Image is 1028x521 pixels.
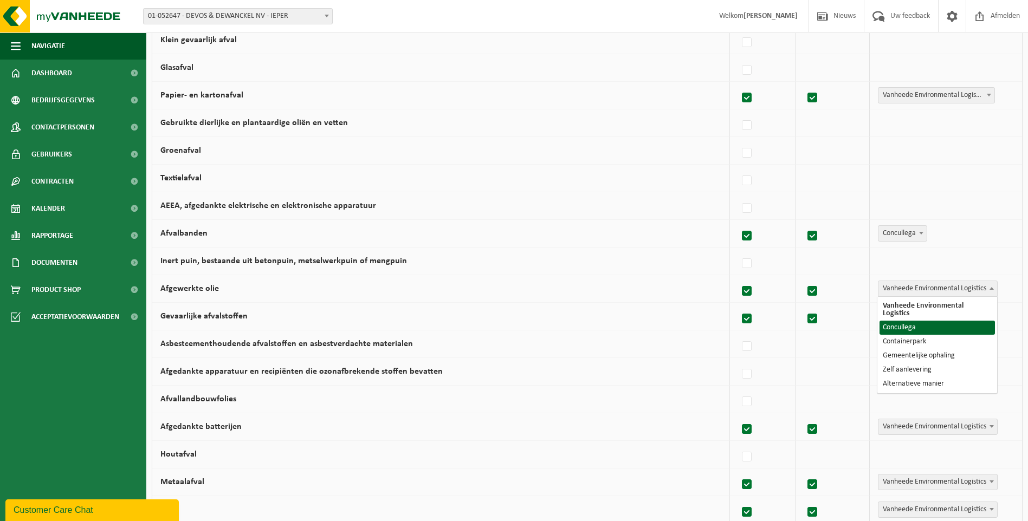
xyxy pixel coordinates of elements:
span: Navigatie [31,32,65,60]
span: Vanheede Environmental Logistics [878,281,997,296]
li: Concullega [880,321,995,335]
label: AEEA, afgedankte elektrische en elektronische apparatuur [160,201,376,210]
span: Dashboard [31,60,72,87]
label: Gevaarlijke afvalstoffen [160,312,248,321]
li: Vanheede Environmental Logistics [880,299,995,321]
span: Bedrijfsgegevens [31,87,95,114]
li: Gemeentelijke ophaling [880,349,995,363]
label: Metaalafval [160,478,204,486]
span: Rapportage [31,222,73,249]
span: Vanheede Environmental Logistics [878,419,997,434]
span: Vanheede Environmental Logistics [878,281,998,297]
span: 01-052647 - DEVOS & DEWANCKEL NV - IEPER [144,9,332,24]
label: Inert puin, bestaande uit betonpuin, metselwerkpuin of mengpuin [160,257,407,265]
label: Afvalbanden [160,229,208,238]
span: Contactpersonen [31,114,94,141]
span: Concullega [878,226,927,241]
span: Acceptatievoorwaarden [31,303,119,330]
li: Containerpark [880,335,995,349]
span: Vanheede Environmental Logistics [878,474,997,490]
span: 01-052647 - DEVOS & DEWANCKEL NV - IEPER [143,8,333,24]
span: Kalender [31,195,65,222]
label: Afgedankte batterijen [160,422,242,431]
span: Vanheede Environmental Logistics [878,474,998,490]
span: Gebruikers [31,141,72,168]
label: Afvallandbouwfolies [160,395,236,403]
label: Papier- en kartonafval [160,91,243,100]
span: Vanheede Environmental Logistics [878,419,998,435]
iframe: chat widget [5,497,181,521]
span: Contracten [31,168,74,195]
strong: [PERSON_NAME] [743,12,798,20]
label: Glasafval [160,63,193,72]
span: Vanheede Environmental Logistics [878,502,998,518]
span: Vanheede Environmental Logistics [878,88,994,103]
label: Asbestcementhoudende afvalstoffen en asbestverdachte materialen [160,340,413,348]
label: Gebruikte dierlijke en plantaardige oliën en vetten [160,119,348,127]
span: Concullega [878,225,927,242]
li: Zelf aanlevering [880,363,995,377]
label: Groenafval [160,146,201,155]
label: Afgedankte apparatuur en recipiënten die ozonafbrekende stoffen bevatten [160,367,443,376]
span: Product Shop [31,276,81,303]
label: Klein gevaarlijk afval [160,36,237,44]
li: Alternatieve manier [880,377,995,391]
label: Afgewerkte olie [160,284,219,293]
label: Houtafval [160,450,197,459]
span: Vanheede Environmental Logistics [878,502,997,517]
label: Textielafval [160,174,202,183]
span: Vanheede Environmental Logistics [878,87,995,103]
span: Documenten [31,249,77,276]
